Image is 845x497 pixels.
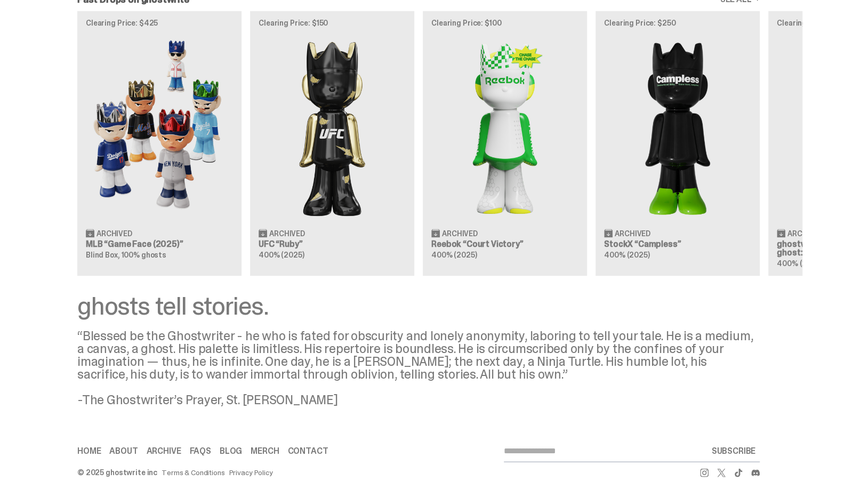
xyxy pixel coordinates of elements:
img: Court Victory [431,35,578,219]
div: ghosts tell stories. [77,293,760,318]
p: Clearing Price: $100 [431,19,578,27]
h3: MLB “Game Face (2025)” [86,239,233,248]
h3: UFC “Ruby” [259,239,406,248]
a: About [109,446,138,455]
span: 400% (2025) [259,250,304,259]
h3: StockX “Campless” [604,239,751,248]
a: Clearing Price: $150 Ruby Archived [250,11,414,275]
div: “Blessed be the Ghostwriter - he who is fated for obscurity and lonely anonymity, laboring to tel... [77,329,760,406]
a: Clearing Price: $425 Game Face (2025) Archived [77,11,242,275]
a: FAQs [189,446,211,455]
span: Archived [96,229,132,237]
a: Clearing Price: $100 Court Victory Archived [423,11,587,275]
img: Ruby [259,35,406,219]
span: 100% ghosts [121,250,166,259]
p: Clearing Price: $150 [259,19,406,27]
span: Archived [269,229,305,237]
span: 400% (2025) [431,250,477,259]
a: Terms & Conditions [162,468,224,476]
span: Archived [615,229,650,237]
span: 400% (2025) [777,258,822,268]
span: 400% (2025) [604,250,649,259]
button: SUBSCRIBE [707,440,760,461]
span: Archived [442,229,478,237]
p: Clearing Price: $250 [604,19,751,27]
a: Blog [220,446,242,455]
a: Contact [287,446,328,455]
a: Home [77,446,101,455]
span: Blind Box, [86,250,120,259]
a: Clearing Price: $250 Campless Archived [595,11,760,275]
a: Archive [147,446,181,455]
a: Privacy Policy [229,468,273,476]
img: Campless [604,35,751,219]
div: © 2025 ghostwrite inc [77,468,157,476]
a: Merch [251,446,279,455]
p: Clearing Price: $425 [86,19,233,27]
img: Game Face (2025) [86,35,233,219]
h3: Reebok “Court Victory” [431,239,578,248]
span: Archived [787,229,823,237]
